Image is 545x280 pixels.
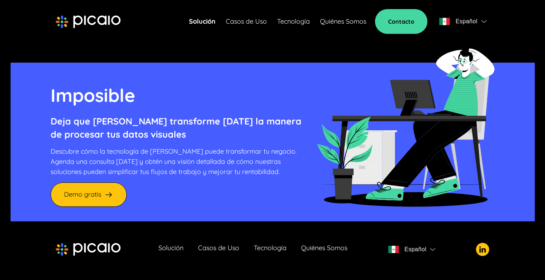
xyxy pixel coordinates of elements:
span: Imposible [51,84,135,107]
img: cta-desktop-img [316,38,495,207]
img: flag [439,18,450,25]
img: flag [430,248,435,251]
p: Descubre cómo la tecnología de [PERSON_NAME] puede transformar tu negocio. Agenda una consulta [D... [51,146,301,177]
a: Tecnología [254,244,287,255]
button: flagEspañolflag [436,14,489,29]
a: Casos de Uso [226,16,267,27]
img: arrow-right [104,190,113,199]
a: Contacto [375,9,427,34]
img: picaio-logo [56,243,121,256]
img: flag [388,246,399,253]
a: Quiénes Somos [320,16,366,27]
span: Español [404,244,426,255]
a: Quiénes Somos [301,244,347,255]
a: Casos de Uso [198,244,239,255]
a: Demo gratis [51,182,127,207]
a: Tecnología [277,16,310,27]
a: Solución [158,244,183,255]
span: Español [455,16,477,27]
p: Deja que [PERSON_NAME] transforme [DATE] la manera de procesar tus datos visuales [51,115,301,141]
img: flag [481,20,487,23]
button: flagEspañolflag [385,242,438,257]
img: picaio-socal-logo [476,243,489,256]
img: picaio-logo [56,15,121,28]
a: Solución [189,16,216,27]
